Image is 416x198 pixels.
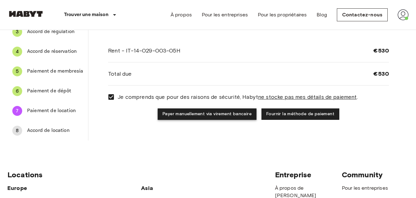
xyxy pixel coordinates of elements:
[337,8,388,21] a: Contactez-nous
[275,170,312,179] span: Entreprise
[373,47,389,54] span: €530
[141,185,153,192] span: Asia
[12,66,22,76] div: 5
[64,11,108,19] p: Trouver une maison
[7,24,88,39] div: 3Accord de régulation
[108,47,180,55] span: Rent - IT-14-029-003-05H
[7,170,42,179] span: Locations
[373,70,389,78] span: €530
[158,108,256,120] button: Payer manuellement via virement bancaire
[258,94,357,100] u: ne stocke pas mes détails de paiement
[317,11,327,19] a: Blog
[7,44,88,59] div: 4Accord de réservation
[12,126,22,136] div: 8
[27,87,83,95] span: Paiement de dépôt
[202,11,248,19] a: Pour les entreprises
[7,123,88,138] div: 8Accord de location
[27,127,83,134] span: Accord de location
[7,11,44,17] img: Habyt
[342,185,388,191] a: Pour les entreprises
[12,106,22,116] div: 7
[171,11,192,19] a: À propos
[27,107,83,115] span: Paiement de location
[7,64,88,79] div: 5Paiement de membresía
[258,11,307,19] a: Pour les propriétaires
[398,9,409,20] img: avatar
[27,68,83,75] span: Paiement de membresía
[7,84,88,99] div: 6Paiement de dépôt
[12,86,22,96] div: 6
[27,48,83,55] span: Accord de réservation
[27,28,83,36] span: Accord de régulation
[12,47,22,57] div: 4
[342,170,383,179] span: Community
[7,103,88,118] div: 7Paiement de location
[108,70,131,78] span: Total due
[261,108,339,120] button: Fournir la méthode de paiement
[12,27,22,37] div: 3
[118,93,358,101] span: Je comprends que pour des raisons de sécurité, Habyt .
[7,185,27,192] span: Europe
